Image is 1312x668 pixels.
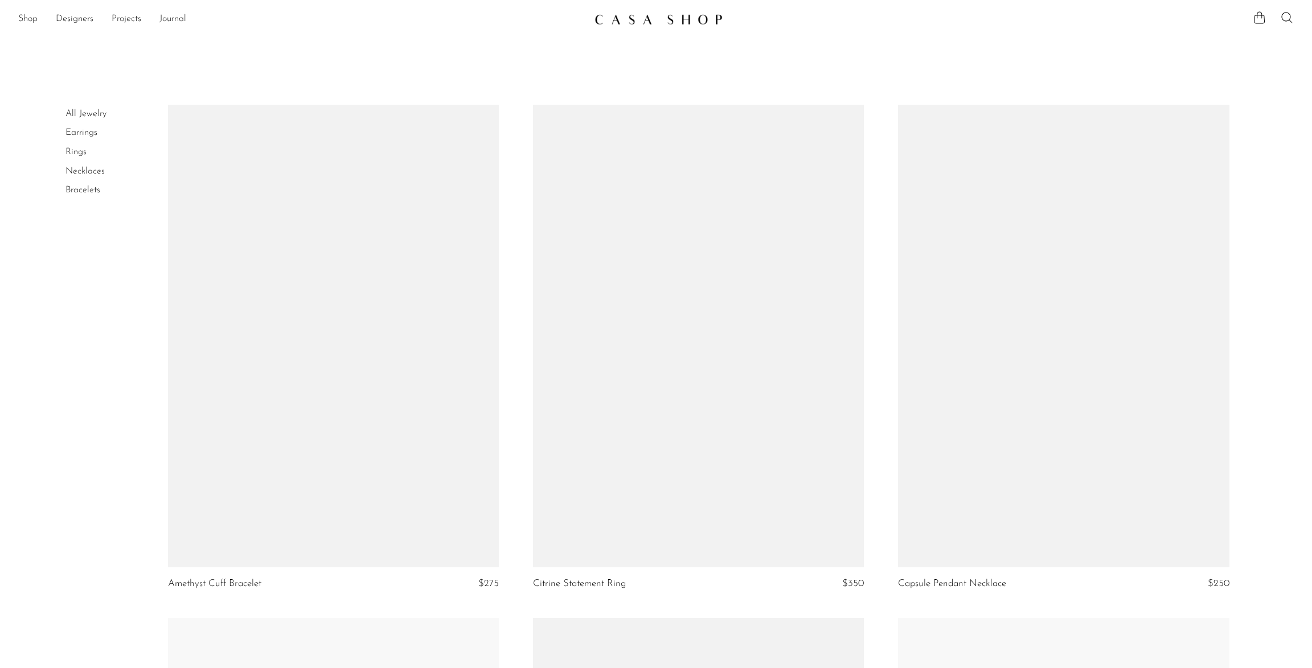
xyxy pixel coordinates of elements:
a: All Jewelry [65,109,106,118]
a: Projects [112,12,141,27]
span: $275 [478,579,499,588]
span: $350 [842,579,864,588]
a: Shop [18,12,38,27]
a: Necklaces [65,167,105,176]
a: Designers [56,12,93,27]
a: Bracelets [65,185,100,195]
nav: Desktop navigation [18,10,585,29]
span: $250 [1208,579,1229,588]
a: Amethyst Cuff Bracelet [168,579,261,589]
a: Journal [159,12,186,27]
a: Citrine Statement Ring [533,579,626,589]
a: Earrings [65,128,97,137]
a: Rings [65,147,87,156]
a: Capsule Pendant Necklace [898,579,1006,589]
ul: NEW HEADER MENU [18,10,585,29]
